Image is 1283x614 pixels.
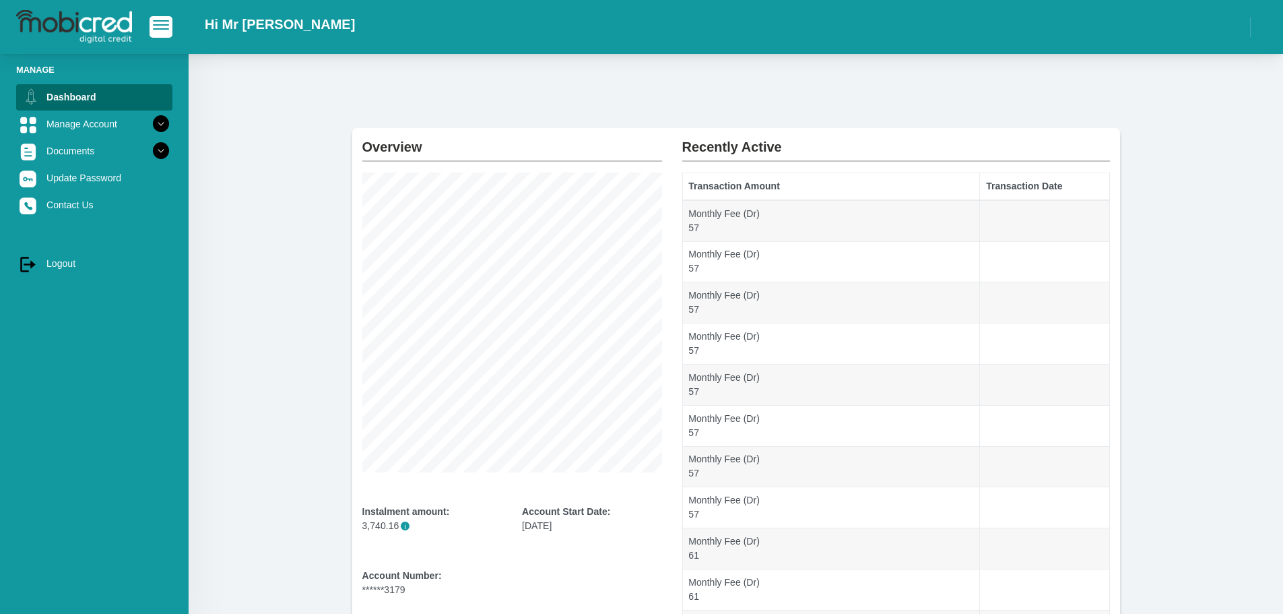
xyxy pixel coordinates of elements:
th: Transaction Amount [682,173,980,200]
a: Manage Account [16,111,172,137]
td: Monthly Fee (Dr) 57 [682,405,980,446]
b: Instalment amount: [362,506,450,517]
div: [DATE] [522,505,662,533]
td: Monthly Fee (Dr) 57 [682,241,980,282]
td: Monthly Fee (Dr) 57 [682,282,980,324]
a: Update Password [16,165,172,191]
td: Monthly Fee (Dr) 57 [682,446,980,487]
a: Documents [16,138,172,164]
h2: Hi Mr [PERSON_NAME] [205,16,355,32]
td: Monthly Fee (Dr) 57 [682,487,980,528]
td: Monthly Fee (Dr) 61 [682,528,980,570]
th: Transaction Date [980,173,1109,200]
a: Logout [16,251,172,276]
a: Dashboard [16,84,172,110]
h2: Recently Active [682,128,1110,155]
td: Monthly Fee (Dr) 61 [682,570,980,611]
p: 3,740.16 [362,519,502,533]
b: Account Number: [362,570,442,581]
h2: Overview [362,128,662,155]
span: i [401,522,409,530]
img: logo-mobicred.svg [16,10,132,44]
td: Monthly Fee (Dr) 57 [682,200,980,241]
li: Manage [16,63,172,76]
td: Monthly Fee (Dr) 57 [682,364,980,405]
b: Account Start Date: [522,506,610,517]
a: Contact Us [16,192,172,218]
td: Monthly Fee (Dr) 57 [682,324,980,365]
